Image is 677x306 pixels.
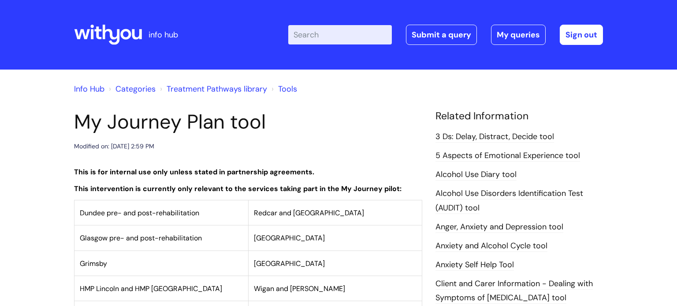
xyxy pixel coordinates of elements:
input: Search [288,25,392,44]
a: Anxiety and Alcohol Cycle tool [435,240,547,252]
a: Categories [115,84,156,94]
a: Client and Carer Information - Dealing with Symptoms of [MEDICAL_DATA] tool [435,278,593,304]
span: Wigan and [PERSON_NAME] [254,284,345,293]
a: Anxiety Self Help Tool [435,259,514,271]
a: Tools [278,84,297,94]
li: Treatment Pathways library [158,82,267,96]
strong: This is for internal use only unless stated in partnership agreements. [74,167,314,177]
a: Info Hub [74,84,104,94]
span: Grimsby [80,259,107,268]
a: Treatment Pathways library [167,84,267,94]
div: | - [288,25,603,45]
span: Redcar and [GEOGRAPHIC_DATA] [254,208,364,218]
a: My queries [491,25,546,45]
a: Alcohol Use Diary tool [435,169,517,181]
a: Sign out [560,25,603,45]
a: 3 Ds: Delay, Distract, Decide tool [435,131,554,143]
span: HMP Lincoln and HMP [GEOGRAPHIC_DATA] [80,284,222,293]
a: Submit a query [406,25,477,45]
li: Solution home [107,82,156,96]
a: 5 Aspects of Emotional Experience tool [435,150,580,162]
span: [GEOGRAPHIC_DATA] [254,233,325,243]
span: Dundee pre- and post-rehabilitation [80,208,199,218]
h4: Related Information [435,110,603,122]
strong: This intervention is currently only relevant to the services taking part in the My Journey pilot: [74,184,402,193]
span: [GEOGRAPHIC_DATA] [254,259,325,268]
span: Glasgow pre- and post-rehabilitation [80,233,202,243]
h1: My Journey Plan tool [74,110,422,134]
a: Anger, Anxiety and Depression tool [435,221,563,233]
a: Alcohol Use Disorders Identification Test (AUDIT) tool [435,188,583,214]
p: info hub [149,28,178,42]
li: Tools [269,82,297,96]
div: Modified on: [DATE] 2:59 PM [74,141,154,152]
